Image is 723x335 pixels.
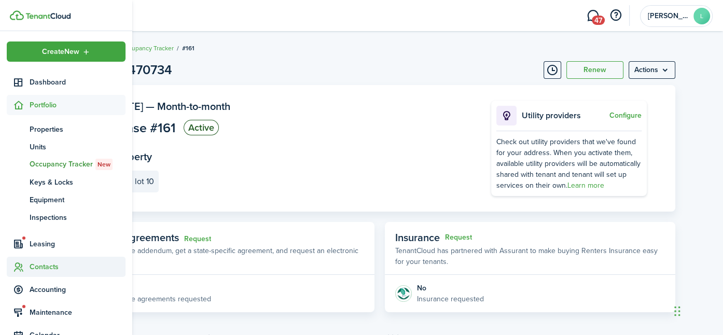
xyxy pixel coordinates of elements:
span: Lease #161 [113,121,176,134]
panel-main-title: Property [113,151,152,163]
a: Occupancy TrackerNew [7,156,126,173]
span: Occupancy Tracker [30,159,126,170]
a: Keys & Locks [7,173,126,191]
img: TenantCloud [10,10,24,20]
button: Configure [609,111,642,120]
span: Maintenance [30,307,126,318]
span: Insurance [395,230,440,245]
span: Portfolio [30,100,126,110]
button: Renew [566,61,623,79]
menu-btn: Actions [629,61,675,79]
avatar-text: L [693,8,710,24]
button: Timeline [544,61,561,79]
span: 47 [592,16,605,25]
button: Open menu [629,61,675,79]
div: No [116,283,211,294]
p: Utility providers [522,109,607,122]
p: Insurance requested [417,294,484,304]
span: Lesan [648,12,689,20]
span: #161 [182,44,194,53]
img: TenantCloud [25,13,71,19]
span: Lease agreements [94,230,179,245]
span: Leasing [30,239,126,249]
span: — [146,99,155,114]
p: TenantCloud has partnered with Assurant to make buying Renters Insurance easy for your tenants. [395,245,665,267]
img: Insurance protection [395,285,412,302]
a: Messaging [583,3,603,29]
p: Build a lease addendum, get a state-specific agreement, and request an electronic signature. [94,245,364,267]
a: Equipment [7,191,126,208]
span: Month-to-month [157,99,230,114]
e-details-info-title: lot 10 [135,177,154,186]
div: No [417,283,484,294]
span: Dashboard [30,77,126,88]
a: Occupancy Tracker [121,44,174,53]
span: Inspections [30,212,126,223]
span: Contacts [30,261,126,272]
a: Properties [7,120,126,138]
a: Inspections [7,208,126,226]
h1: No.1470734 [104,60,172,80]
span: Units [30,142,126,152]
span: Keys & Locks [30,177,126,188]
a: Units [7,138,126,156]
iframe: Chat Widget [671,285,723,335]
p: Lease agreements requested [116,294,211,304]
span: Properties [30,124,126,135]
span: New [98,160,110,169]
status: Active [184,120,219,135]
span: Accounting [30,284,126,295]
span: Create New [42,48,79,55]
div: Drag [674,296,680,327]
a: Learn more [567,180,604,191]
span: Equipment [30,194,126,205]
button: Open resource center [607,7,624,24]
button: Open menu [7,41,126,62]
div: Check out utility providers that we've found for your address. When you activate them, available ... [496,136,642,191]
button: Request [445,233,472,242]
a: Request [184,235,211,243]
a: Dashboard [7,72,126,92]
